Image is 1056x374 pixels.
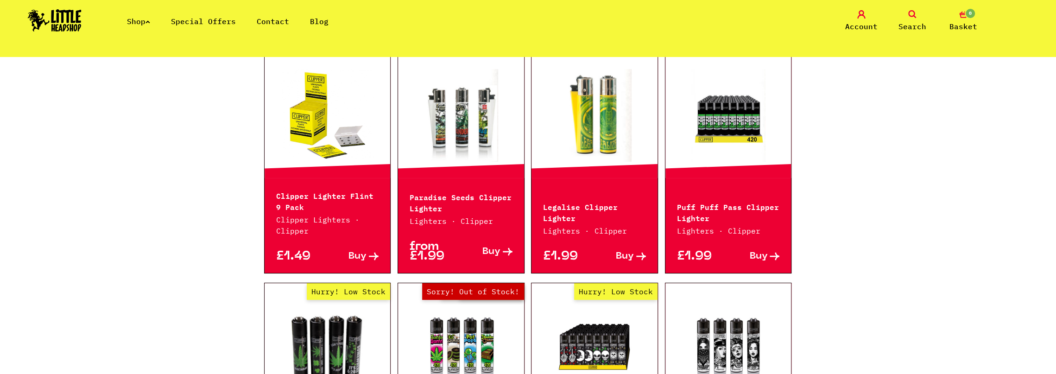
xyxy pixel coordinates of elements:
[307,283,390,300] span: Hurry! Low Stock
[594,252,646,261] a: Buy
[965,8,976,19] span: 0
[728,252,780,261] a: Buy
[949,21,977,32] span: Basket
[276,252,328,261] p: £1.49
[310,17,329,26] a: Blog
[898,21,926,32] span: Search
[257,17,289,26] a: Contact
[28,9,82,32] img: Little Head Shop Logo
[749,252,767,261] span: Buy
[348,252,367,261] span: Buy
[677,225,780,236] p: Lighters · Clipper
[543,225,646,236] p: Lighters · Clipper
[127,17,150,26] a: Shop
[410,216,512,227] p: Lighters · Clipper
[677,252,728,261] p: £1.99
[889,10,936,32] a: Search
[543,252,594,261] p: £1.99
[410,242,461,261] p: from £1.99
[171,17,236,26] a: Special Offers
[543,201,646,223] p: Legalise Clipper Lighter
[276,190,379,212] p: Clipper Lighter Flint 9 Pack
[616,252,634,261] span: Buy
[940,10,986,32] a: 0 Basket
[677,201,780,223] p: Puff Puff Pass Clipper Lighter
[276,214,379,236] p: Clipper Lighters · Clipper
[482,247,500,257] span: Buy
[410,191,512,213] p: Paradise Seeds Clipper Lighter
[461,242,512,261] a: Buy
[845,21,878,32] span: Account
[422,283,524,300] span: Sorry! Out of Stock!
[574,283,658,300] span: Hurry! Low Stock
[327,252,379,261] a: Buy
